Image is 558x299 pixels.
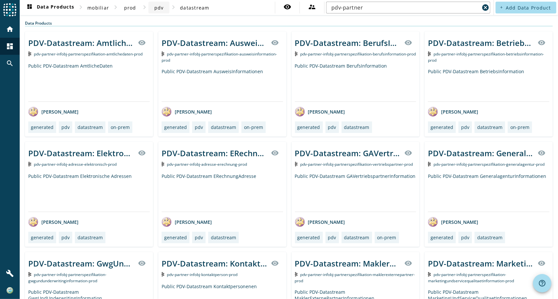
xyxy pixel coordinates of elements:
[538,279,546,287] mat-icon: help_outline
[78,234,103,241] div: datastream
[428,217,478,227] div: [PERSON_NAME]
[428,148,534,159] div: PDV-Datastream: GeneralagenturInformationen
[428,107,438,117] img: avatar
[477,234,502,241] div: datastream
[461,124,469,130] div: pdv
[3,3,16,16] img: spoud-logo.svg
[162,107,212,117] div: [PERSON_NAME]
[428,162,431,166] img: Kafka Topic: pdv-partner-infobj-partnerspezifikation-generalagentur-prod
[428,173,549,212] div: Public PDV-Datastream GeneralagenturInformationen
[162,148,267,159] div: PDV-Datastream: ERechnungAdresse
[295,148,401,159] div: PDV-Datastream: GAVertriebspartnerInformation
[138,149,146,157] mat-icon: visibility
[538,259,546,267] mat-icon: visibility
[211,124,236,130] div: datastream
[434,161,545,167] span: Kafka Topic: pdv-partner-infobj-partnerspezifikation-generalagentur-prod
[404,39,412,47] mat-icon: visibility
[34,51,143,57] span: Kafka Topic: pdv-partner-infobj-partnerspezifikation-amtlichedaten-prod
[308,3,316,11] mat-icon: supervisor_account
[461,234,469,241] div: pdv
[506,5,551,11] span: Add Data Product
[7,287,13,294] img: b393a51ce906d5543a3fa1ef821f43dc
[428,217,438,227] img: avatar
[28,272,31,277] img: Kafka Topic: pdv-partner-infobj-partnerspezifikation-gwgundunderwritinginformation-prod
[377,234,396,241] div: on-prem
[25,20,553,26] div: Data Products
[300,51,416,57] span: Kafka Topic: pdv-partner-infobj-partnerspezifikation-berufsinformation-prod
[34,161,117,167] span: Kafka Topic: pdv-partner-infobj-adresse-elektronisch-prod
[295,272,415,284] span: Kafka Topic: pdv-partner-infobj-partnerspezifikation-maklerexternepartner-prod
[61,124,70,130] div: pdv
[28,107,78,117] div: [PERSON_NAME]
[404,149,412,157] mat-icon: visibility
[295,258,401,269] div: PDV-Datastream: MaklerExternePartnerInformationen
[428,272,431,277] img: Kafka Topic: pdv-partner-infobj-partnerspezifikation-marketingundservicequalitaetinformation-prod
[428,68,549,101] div: Public PDV-Datastream BetriebsInformation
[295,37,401,48] div: PDV-Datastream: BerufsInformation
[295,173,416,212] div: Public PDV-Datastream GAVertriebspartnerInformation
[28,107,38,117] img: avatar
[124,5,136,11] span: prod
[141,3,148,11] mat-icon: chevron_right
[78,124,103,130] div: datastream
[6,269,14,277] mat-icon: build
[162,173,283,212] div: Public PDV-Datastream ERechnungAdresse
[331,4,480,11] input: Search (% or * for wildcards)
[298,124,320,130] div: generated
[328,234,336,241] div: pdv
[28,52,31,56] img: Kafka Topic: pdv-partner-infobj-partnerspezifikation-amtlichedaten-prod
[295,217,345,227] div: [PERSON_NAME]
[28,258,134,269] div: PDV-Datastream: GwgUndUnderwritingInformation
[195,234,203,241] div: pdv
[162,37,267,48] div: PDV-Datastream: AusweisInformationen
[428,107,478,117] div: [PERSON_NAME]
[162,258,267,269] div: PDV-Datastream: Kontaktpersonen
[28,37,134,48] div: PDV-Datastream: AmtlicheDaten
[271,39,279,47] mat-icon: visibility
[162,162,165,166] img: Kafka Topic: pdv-partner-infobj-adresse-erechnung-prod
[404,259,412,267] mat-icon: visibility
[148,2,169,13] button: pdv
[162,52,165,56] img: Kafka Topic: pdv-partner-infobj-partnerspezifikation-ausweisinformation-prod
[26,4,74,11] span: Data Products
[167,272,237,277] span: Kafka Topic: pdv-partner-infobj-kontaktperson-prod
[428,37,534,48] div: PDV-Datastream: BetriebsInformation
[28,217,78,227] div: [PERSON_NAME]
[28,217,38,227] img: avatar
[244,124,263,130] div: on-prem
[6,42,14,50] mat-icon: dashboard
[295,162,298,166] img: Kafka Topic: pdv-partner-infobj-partnerspezifikation-vertriebspartner-prod
[164,234,187,241] div: generated
[328,124,336,130] div: pdv
[31,234,54,241] div: generated
[211,234,236,241] div: datastream
[431,124,453,130] div: generated
[477,124,502,130] div: datastream
[87,5,109,11] span: mobiliar
[300,161,413,167] span: Kafka Topic: pdv-partner-infobj-partnerspezifikation-vertriebspartner-prod
[271,149,279,157] mat-icon: visibility
[538,39,546,47] mat-icon: visibility
[164,124,187,130] div: generated
[169,3,177,11] mat-icon: chevron_right
[6,59,14,67] mat-icon: search
[295,52,298,56] img: Kafka Topic: pdv-partner-infobj-partnerspezifikation-berufsinformation-prod
[162,217,212,227] div: [PERSON_NAME]
[344,124,369,130] div: datastream
[271,259,279,267] mat-icon: visibility
[28,173,150,212] div: Public PDV-Datastream Elektronische Adressen
[195,124,203,130] div: pdv
[482,4,490,11] mat-icon: cancel
[85,2,112,13] button: mobiliar
[77,3,85,11] mat-icon: chevron_right
[162,51,277,63] span: Kafka Topic: pdv-partner-infobj-partnerspezifikation-ausweisinformation-prod
[23,2,77,13] button: Data Products
[28,63,150,101] div: Public PDV-Datastream AmtlicheDaten
[481,3,490,12] button: Clear
[496,2,556,13] button: Add Data Product
[138,39,146,47] mat-icon: visibility
[138,259,146,267] mat-icon: visibility
[295,63,416,101] div: Public PDV-Datastream BerufsInformation
[28,162,31,166] img: Kafka Topic: pdv-partner-infobj-adresse-elektronisch-prod
[428,258,534,269] div: PDV-Datastream: MarketingUndServiceQualitaetInformationen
